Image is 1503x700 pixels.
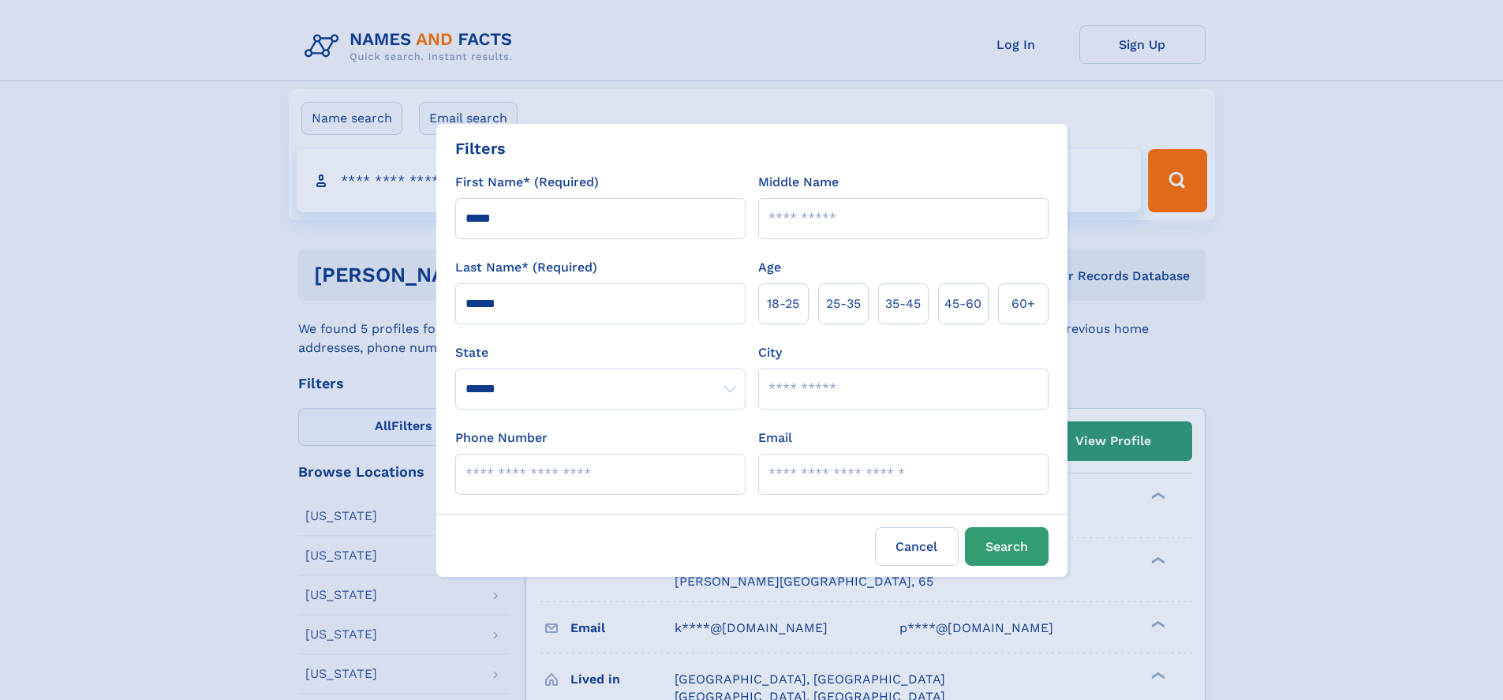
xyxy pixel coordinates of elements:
[758,173,839,192] label: Middle Name
[826,294,861,313] span: 25‑35
[758,258,781,277] label: Age
[455,137,506,160] div: Filters
[767,294,799,313] span: 18‑25
[965,527,1049,566] button: Search
[1011,294,1035,313] span: 60+
[885,294,921,313] span: 35‑45
[455,258,597,277] label: Last Name* (Required)
[875,527,959,566] label: Cancel
[758,343,782,362] label: City
[944,294,981,313] span: 45‑60
[455,173,599,192] label: First Name* (Required)
[455,343,746,362] label: State
[455,429,548,447] label: Phone Number
[758,429,792,447] label: Email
